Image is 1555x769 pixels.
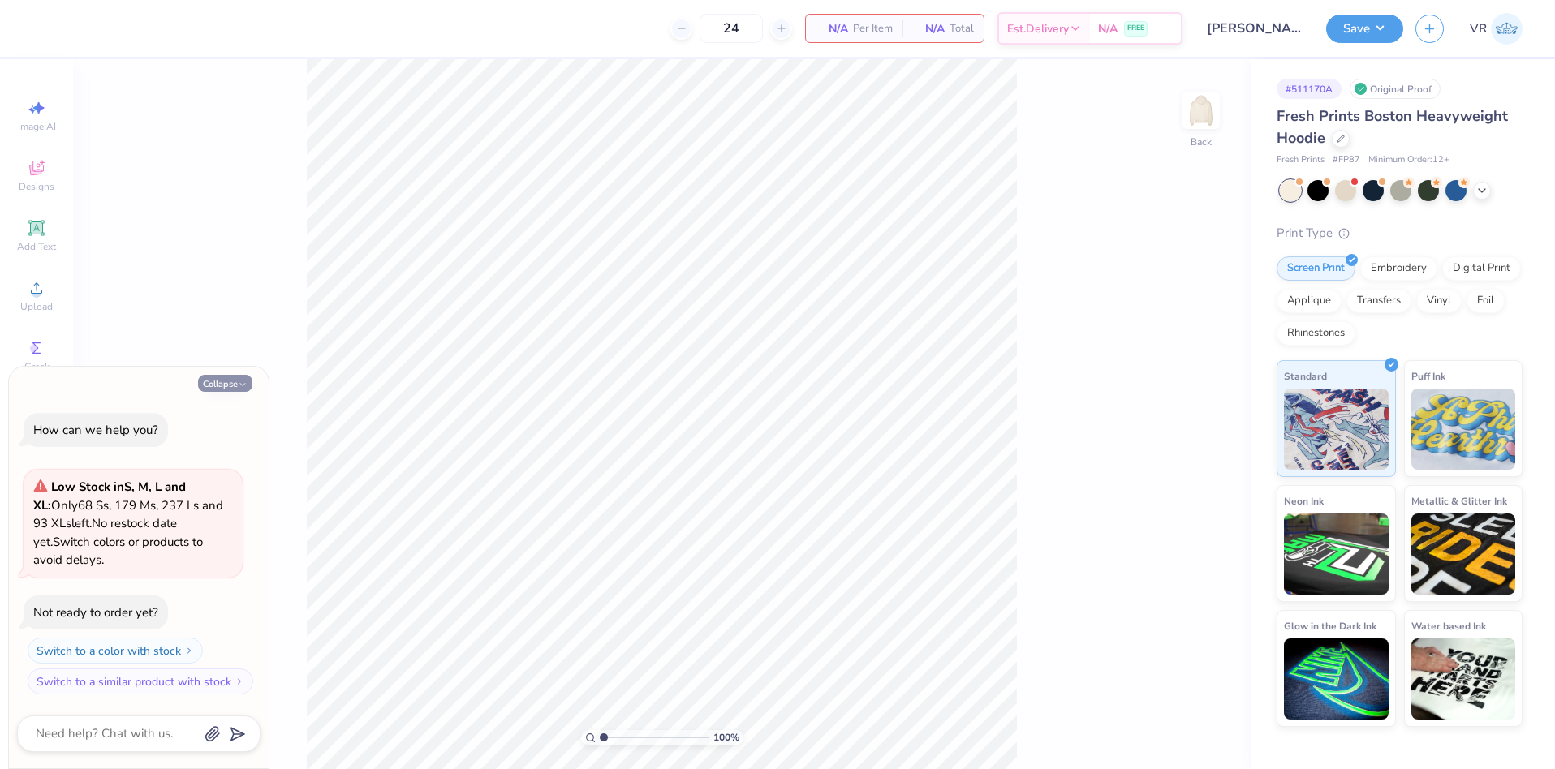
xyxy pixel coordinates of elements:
[1284,367,1327,384] span: Standard
[1411,617,1486,634] span: Water based Ink
[1491,13,1523,45] img: Vincent Roxas
[235,677,244,686] img: Switch to a similar product with stock
[1284,389,1389,470] img: Standard
[1411,513,1516,595] img: Metallic & Glitter Ink
[184,646,194,655] img: Switch to a color with stock
[1277,224,1523,243] div: Print Type
[33,422,158,438] div: How can we help you?
[33,515,177,550] span: No restock date yet.
[1333,153,1360,167] span: # FP87
[1467,289,1505,313] div: Foil
[1411,367,1445,384] span: Puff Ink
[1277,289,1342,313] div: Applique
[1185,94,1217,127] img: Back
[28,668,253,694] button: Switch to a similar product with stock
[1284,492,1324,509] span: Neon Ink
[28,638,203,664] button: Switch to a color with stock
[1195,12,1314,45] input: Untitled Design
[912,20,945,37] span: N/A
[700,14,763,43] input: – –
[1346,289,1411,313] div: Transfers
[198,375,252,392] button: Collapse
[33,479,223,568] span: Only 68 Ss, 179 Ms, 237 Ls and 93 XLs left. Switch colors or products to avoid delays.
[1411,638,1516,720] img: Water based Ink
[24,360,50,373] span: Greek
[1277,153,1325,167] span: Fresh Prints
[1284,513,1389,595] img: Neon Ink
[1411,492,1507,509] span: Metallic & Glitter Ink
[1411,389,1516,470] img: Puff Ink
[1442,256,1521,281] div: Digital Print
[1326,15,1403,43] button: Save
[1350,79,1441,99] div: Original Proof
[1368,153,1449,167] span: Minimum Order: 12 +
[853,20,893,37] span: Per Item
[33,479,186,513] strong: Low Stock in S, M, L and XL :
[1284,638,1389,720] img: Glow in the Dark Ink
[1277,321,1355,346] div: Rhinestones
[1127,23,1144,34] span: FREE
[1360,256,1437,281] div: Embroidery
[18,120,56,133] span: Image AI
[20,300,53,313] span: Upload
[1284,617,1376,634] span: Glow in the Dark Ink
[1277,79,1342,99] div: # 511170A
[1470,13,1523,45] a: VR
[950,20,974,37] span: Total
[1470,19,1487,38] span: VR
[816,20,848,37] span: N/A
[19,180,54,193] span: Designs
[1191,135,1212,149] div: Back
[17,240,56,253] span: Add Text
[1098,20,1118,37] span: N/A
[713,730,739,745] span: 100 %
[1277,106,1508,148] span: Fresh Prints Boston Heavyweight Hoodie
[1416,289,1462,313] div: Vinyl
[1007,20,1069,37] span: Est. Delivery
[33,604,158,621] div: Not ready to order yet?
[1277,256,1355,281] div: Screen Print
